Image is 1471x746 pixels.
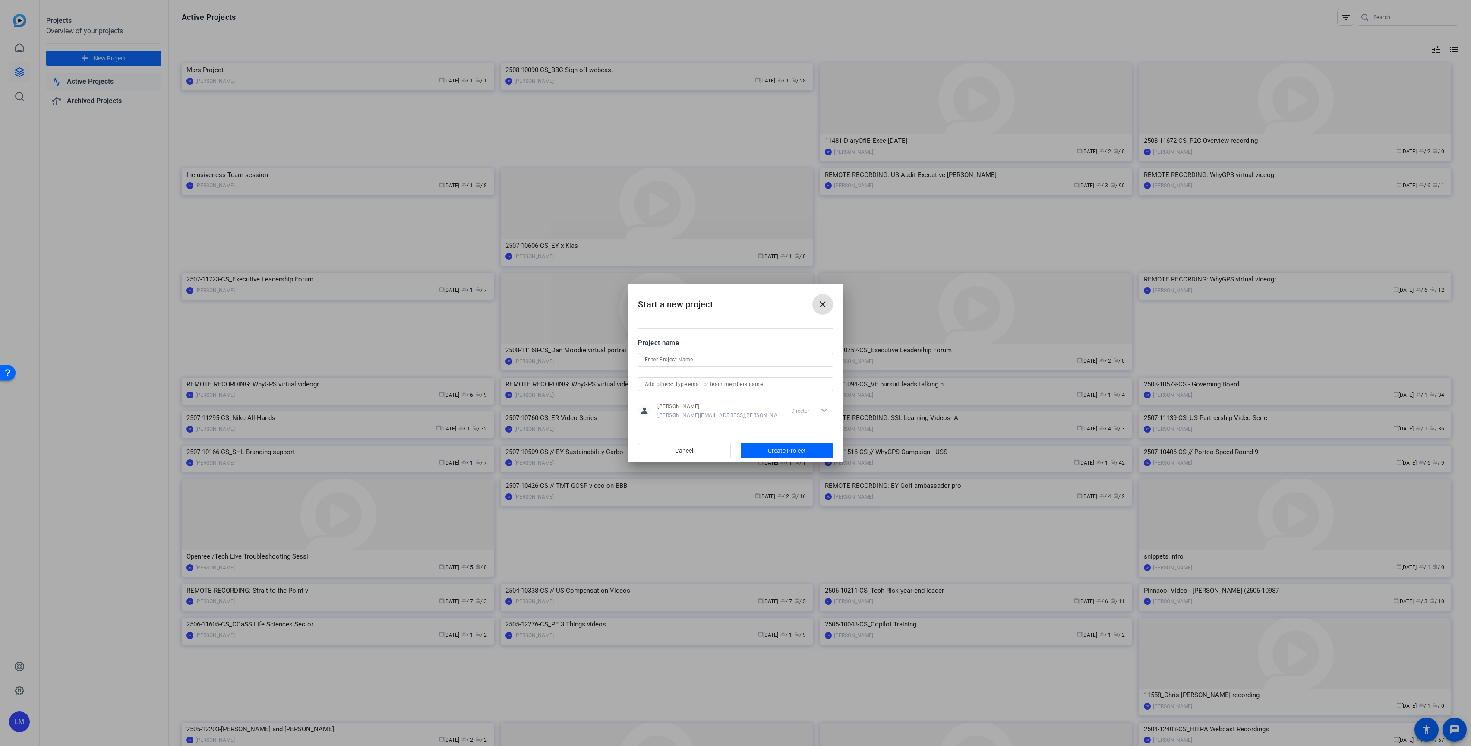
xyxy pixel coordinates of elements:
[628,284,843,319] h2: Start a new project
[657,403,781,410] span: [PERSON_NAME]
[638,338,833,348] div: Project name
[768,446,806,455] span: Create Project
[657,412,781,419] span: [PERSON_NAME][EMAIL_ADDRESS][PERSON_NAME][DOMAIN_NAME]
[638,404,651,417] mat-icon: person
[645,354,826,365] input: Enter Project Name
[675,443,693,459] span: Cancel
[645,379,826,389] input: Add others: Type email or team members name
[741,443,833,458] button: Create Project
[818,299,828,310] mat-icon: close
[638,443,731,458] button: Cancel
